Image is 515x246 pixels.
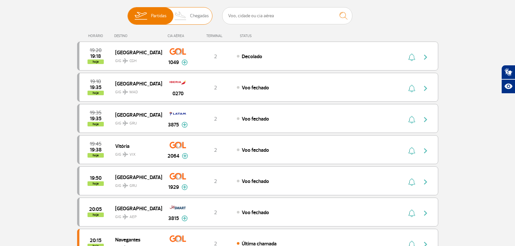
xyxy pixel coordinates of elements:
[115,86,157,95] span: GIG
[242,53,262,60] span: Decolado
[168,121,179,129] span: 3875
[89,207,102,212] span: 2025-09-28 20:05:00
[123,214,128,219] img: destiny_airplane.svg
[90,142,102,146] span: 2025-09-28 19:45:00
[182,122,188,128] img: mais-info-painel-voo.svg
[88,91,104,95] span: hoje
[90,85,102,90] span: 2025-09-28 19:35:06
[214,53,217,60] span: 2
[90,148,102,152] span: 2025-09-28 19:38:34
[123,58,128,63] img: destiny_airplane.svg
[408,53,415,61] img: sino-painel-voo.svg
[214,178,217,185] span: 2
[214,116,217,122] span: 2
[115,235,157,244] span: Navegantes
[408,209,415,217] img: sino-painel-voo.svg
[182,184,188,190] img: mais-info-painel-voo.svg
[242,116,269,122] span: Voo fechado
[222,7,352,24] input: Voo, cidade ou cia aérea
[214,84,217,91] span: 2
[130,7,151,24] img: slider-embarque
[90,54,101,58] span: 2025-09-28 19:18:34
[90,238,102,243] span: 2025-09-28 20:15:00
[88,122,104,126] span: hoje
[114,34,162,38] div: DESTINO
[242,178,269,185] span: Voo fechado
[88,59,104,64] span: hoje
[129,121,137,126] span: GRU
[88,213,104,217] span: hoje
[422,178,429,186] img: seta-direita-painel-voo.svg
[408,116,415,123] img: sino-painel-voo.svg
[151,7,167,24] span: Partidas
[190,7,209,24] span: Chegadas
[90,110,102,115] span: 2025-09-28 19:35:00
[90,116,102,121] span: 2025-09-28 19:35:30
[168,214,179,222] span: 3815
[214,147,217,153] span: 2
[162,34,194,38] div: CIA AÉREA
[408,84,415,92] img: sino-painel-voo.svg
[115,173,157,181] span: [GEOGRAPHIC_DATA]
[123,152,128,157] img: destiny_airplane.svg
[115,211,157,220] span: GIG
[242,84,269,91] span: Voo fechado
[501,79,515,94] button: Abrir recursos assistivos.
[129,58,137,64] span: CGH
[115,117,157,126] span: GIG
[422,53,429,61] img: seta-direita-painel-voo.svg
[242,147,269,153] span: Voo fechado
[79,34,115,38] div: HORÁRIO
[123,89,128,95] img: destiny_airplane.svg
[422,209,429,217] img: seta-direita-painel-voo.svg
[194,34,237,38] div: TERMINAL
[115,55,157,64] span: GIG
[168,152,179,160] span: 2064
[90,79,101,84] span: 2025-09-28 19:10:00
[115,148,157,158] span: GIG
[115,79,157,88] span: [GEOGRAPHIC_DATA]
[88,181,104,186] span: hoje
[123,121,128,126] img: destiny_airplane.svg
[242,209,269,216] span: Voo fechado
[182,215,188,221] img: mais-info-painel-voo.svg
[88,153,104,158] span: hoje
[214,209,217,216] span: 2
[129,89,138,95] span: MAD
[171,7,190,24] img: slider-desembarque
[129,152,136,158] span: VIX
[501,65,515,79] button: Abrir tradutor de língua de sinais.
[90,48,102,53] span: 2025-09-28 19:20:00
[182,153,188,159] img: mais-info-painel-voo.svg
[115,48,157,57] span: [GEOGRAPHIC_DATA]
[90,176,102,180] span: 2025-09-28 19:50:00
[115,142,157,150] span: Vitória
[115,179,157,189] span: GIG
[129,214,137,220] span: AEP
[115,110,157,119] span: [GEOGRAPHIC_DATA]
[123,183,128,188] img: destiny_airplane.svg
[168,58,179,66] span: 1049
[422,116,429,123] img: seta-direita-painel-voo.svg
[408,147,415,155] img: sino-painel-voo.svg
[237,34,290,38] div: STATUS
[501,65,515,94] div: Plugin de acessibilidade da Hand Talk.
[422,84,429,92] img: seta-direita-painel-voo.svg
[172,90,183,97] span: 0270
[182,59,188,65] img: mais-info-painel-voo.svg
[168,183,179,191] span: 1929
[115,204,157,213] span: [GEOGRAPHIC_DATA]
[408,178,415,186] img: sino-painel-voo.svg
[129,183,137,189] span: GRU
[422,147,429,155] img: seta-direita-painel-voo.svg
